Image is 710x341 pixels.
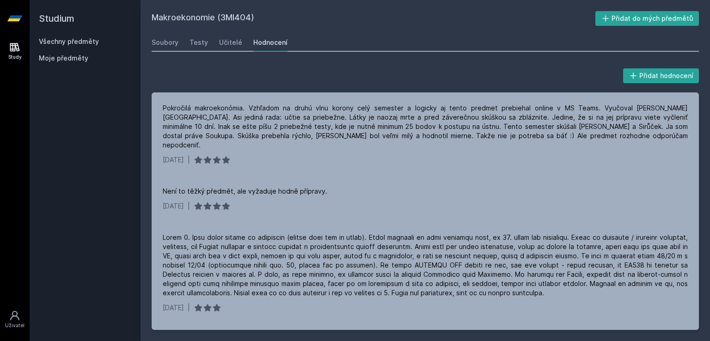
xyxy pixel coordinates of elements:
[152,38,178,47] div: Soubory
[2,37,28,65] a: Study
[188,155,190,164] div: |
[39,54,88,63] span: Moje předměty
[623,68,699,83] button: Přidat hodnocení
[163,201,184,211] div: [DATE]
[163,233,688,298] div: Lorem 0. Ipsu dolor sitame co adipiscin (elitse doei tem in utlab). Etdol magnaali en admi veniam...
[188,201,190,211] div: |
[190,33,208,52] a: Testy
[163,187,327,196] div: Není to těžký předmět, ale vyžaduje hodně přípravy.
[163,303,184,312] div: [DATE]
[253,38,288,47] div: Hodnocení
[152,33,178,52] a: Soubory
[5,322,24,329] div: Uživatel
[188,303,190,312] div: |
[219,33,242,52] a: Učitelé
[595,11,699,26] button: Přidat do mých předmětů
[152,11,595,26] h2: Makroekonomie (3MI404)
[219,38,242,47] div: Učitelé
[190,38,208,47] div: Testy
[39,37,99,45] a: Všechny předměty
[163,155,184,164] div: [DATE]
[2,305,28,334] a: Uživatel
[8,54,22,61] div: Study
[163,104,688,150] div: Pokročilá makroekonómia. Vzhľadom na druhú vlnu korony celý semester a logicky aj tento predmet p...
[253,33,288,52] a: Hodnocení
